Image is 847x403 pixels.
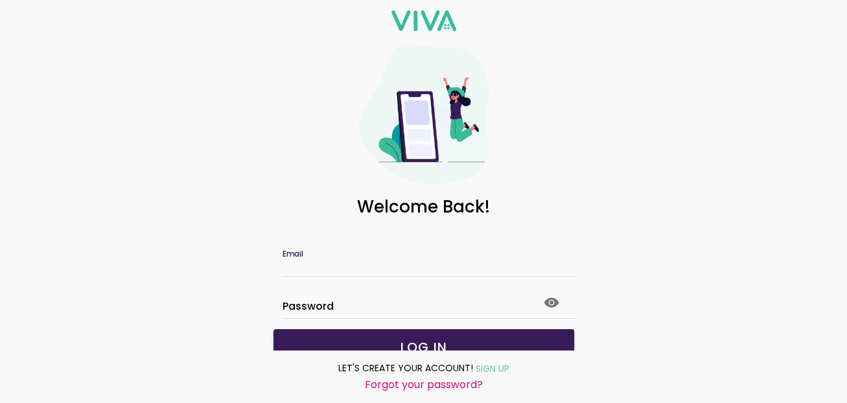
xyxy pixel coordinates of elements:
a: SIGN UP [473,360,509,376]
ion-button: LOG IN [273,329,574,365]
ion-text: LET'S CREATE YOUR ACCOUNT! [338,362,473,375]
ion-text: Forgot your password? [365,377,483,392]
ion-text: SIGN UP [476,362,509,375]
input: Email [283,260,565,271]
